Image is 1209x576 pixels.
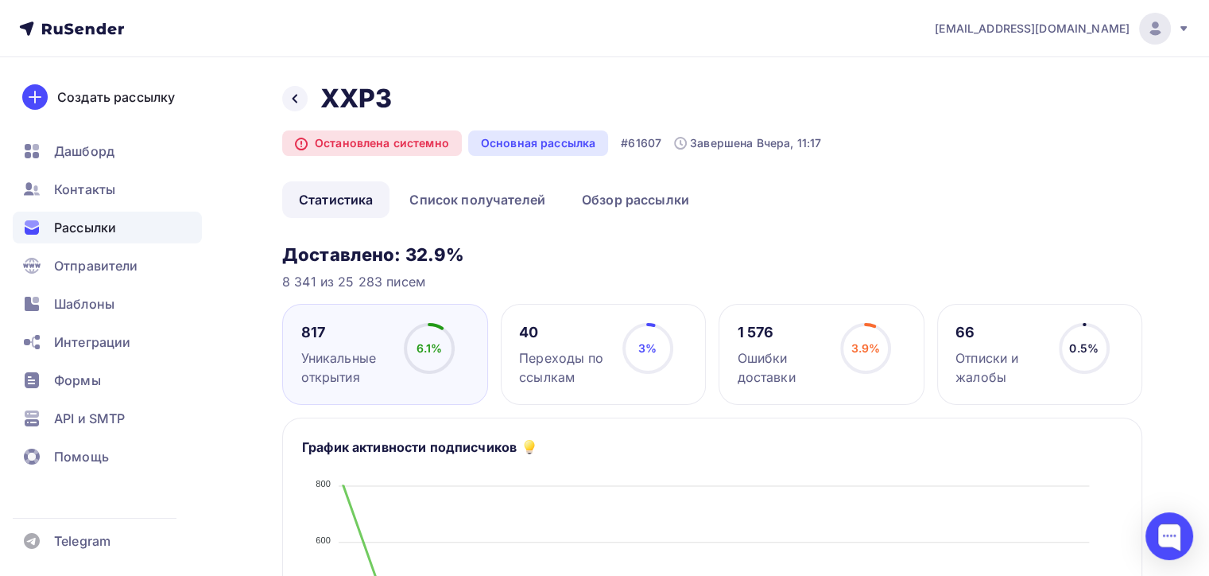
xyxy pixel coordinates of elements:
[54,531,110,551] span: Telegram
[316,535,331,545] tspan: 600
[13,135,202,167] a: Дашборд
[54,142,114,161] span: Дашборд
[638,341,657,355] span: 3%
[316,480,331,489] tspan: 800
[393,181,562,218] a: Список получателей
[57,88,175,107] div: Создать рассылку
[54,180,115,199] span: Контакты
[301,348,390,387] div: Уникальные открытия
[320,83,393,115] h2: XXP3
[54,294,114,313] span: Шаблоны
[1069,341,1099,355] span: 0.5%
[13,288,202,320] a: Шаблоны
[955,323,1044,342] div: 66
[13,173,202,205] a: Контакты
[468,130,608,156] div: Основная рассылка
[13,212,202,243] a: Рассылки
[519,348,608,387] div: Переходы по ссылкам
[54,218,116,237] span: Рассылки
[935,21,1130,37] span: [EMAIL_ADDRESS][DOMAIN_NAME]
[282,243,1142,266] h3: Доставлено: 32.9%
[955,348,1044,387] div: Отписки и жалобы
[54,333,130,352] span: Интеграции
[282,272,1142,291] div: 8 341 из 25 283 писем
[302,438,517,457] h5: График активности подписчиков
[519,323,608,342] div: 40
[935,13,1190,45] a: [EMAIL_ADDRESS][DOMAIN_NAME]
[738,348,827,387] div: Ошибки доставки
[13,364,202,396] a: Формы
[674,135,821,151] div: Завершена Вчера, 11:17
[621,135,661,151] div: #61607
[13,250,202,282] a: Отправители
[851,341,881,355] span: 3.9%
[738,323,827,342] div: 1 576
[282,181,389,218] a: Статистика
[282,130,462,156] div: Остановлена системно
[301,323,390,342] div: 817
[417,341,443,355] span: 6.1%
[54,371,101,390] span: Формы
[565,181,706,218] a: Обзор рассылки
[54,447,109,466] span: Помощь
[54,409,125,428] span: API и SMTP
[54,256,138,275] span: Отправители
